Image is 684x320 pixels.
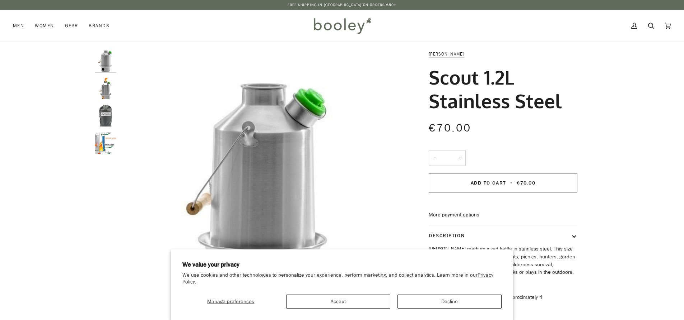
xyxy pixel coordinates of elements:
a: Brands [83,10,115,42]
img: Kelly Kettle Scout 1.2L Stainless Steel - Booley Galway [95,78,116,99]
span: Manage preferences [207,298,254,305]
input: Quantity [429,150,466,166]
img: Booley [311,15,373,36]
a: [PERSON_NAME] [429,51,464,57]
h1: Scout 1.2L Stainless Steel [429,65,572,113]
a: Privacy Policy. [182,272,493,285]
span: Gear [65,22,78,29]
span: • [508,180,515,186]
h2: We value your privacy [182,261,502,269]
p: Free Shipping in [GEOGRAPHIC_DATA] on Orders €50+ [288,2,397,8]
img: Kelly Kettle Scout 1.2L Stainless Steel - Booley Galway [95,50,116,72]
span: €70.00 [517,180,535,186]
p: We use cookies and other technologies to personalize your experience, perform marketing, and coll... [182,272,502,286]
img: Kelly Kettle Scout 1.2L Stainless Steel - Booley Galway [95,133,116,154]
button: Add to Cart • €70.00 [429,173,577,192]
button: Accept [286,295,390,309]
a: More payment options [429,211,577,219]
a: Men [13,10,29,42]
span: Add to Cart [471,180,506,186]
span: Women [35,22,54,29]
button: Decline [397,295,502,309]
span: Men [13,22,24,29]
span: Brands [89,22,110,29]
button: Manage preferences [182,295,279,309]
p: [PERSON_NAME] medium sized kettle in stainless steel. This size is ideal for anglers, car camping... [429,245,577,276]
span: €70.00 [429,121,471,135]
button: − [429,150,440,166]
img: Kelly Kettle Scout 1.2L Stainless Steel - Booley Galway [95,105,116,126]
button: Description [429,226,577,245]
button: + [454,150,466,166]
a: Gear [60,10,84,42]
a: Women [29,10,59,42]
